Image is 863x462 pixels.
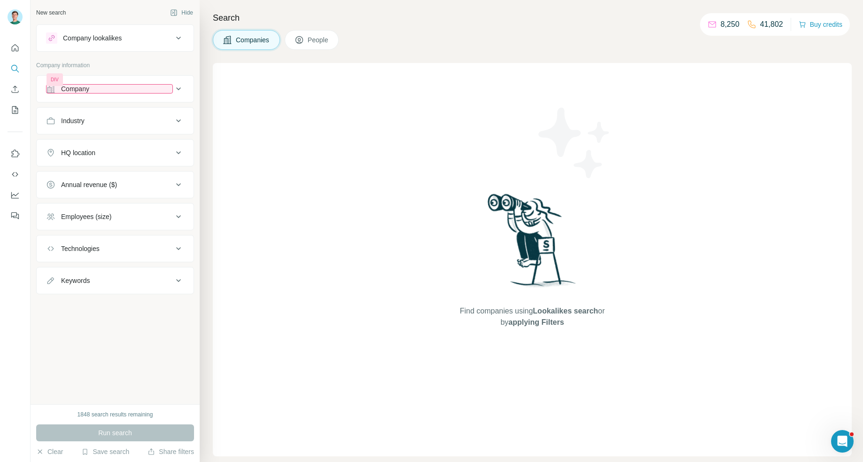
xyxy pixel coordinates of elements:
[721,19,739,30] p: 8,250
[63,33,122,43] div: Company lookalikes
[483,191,581,296] img: Surfe Illustration - Woman searching with binoculars
[8,9,23,24] img: Avatar
[61,212,111,221] div: Employees (size)
[8,81,23,98] button: Enrich CSV
[163,6,200,20] button: Hide
[61,84,89,94] div: Company
[308,35,329,45] span: People
[8,102,23,118] button: My lists
[37,205,194,228] button: Employees (size)
[213,11,852,24] h4: Search
[37,269,194,292] button: Keywords
[508,318,564,326] span: applying Filters
[36,8,66,17] div: New search
[831,430,854,453] iframe: Intercom live chat
[61,276,90,285] div: Keywords
[236,35,270,45] span: Companies
[61,116,85,125] div: Industry
[533,307,598,315] span: Lookalikes search
[457,305,607,328] span: Find companies using or by
[37,173,194,196] button: Annual revenue ($)
[8,60,23,77] button: Search
[8,166,23,183] button: Use Surfe API
[61,148,95,157] div: HQ location
[37,27,194,49] button: Company lookalikes
[36,61,194,70] p: Company information
[799,18,842,31] button: Buy credits
[37,78,194,100] button: Company
[8,39,23,56] button: Quick start
[37,237,194,260] button: Technologies
[78,410,153,419] div: 1848 search results remaining
[61,180,117,189] div: Annual revenue ($)
[36,447,63,456] button: Clear
[760,19,783,30] p: 41,802
[8,187,23,204] button: Dashboard
[532,101,617,185] img: Surfe Illustration - Stars
[81,447,129,456] button: Save search
[8,207,23,224] button: Feedback
[8,145,23,162] button: Use Surfe on LinkedIn
[37,141,194,164] button: HQ location
[61,244,100,253] div: Technologies
[37,110,194,132] button: Industry
[148,447,194,456] button: Share filters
